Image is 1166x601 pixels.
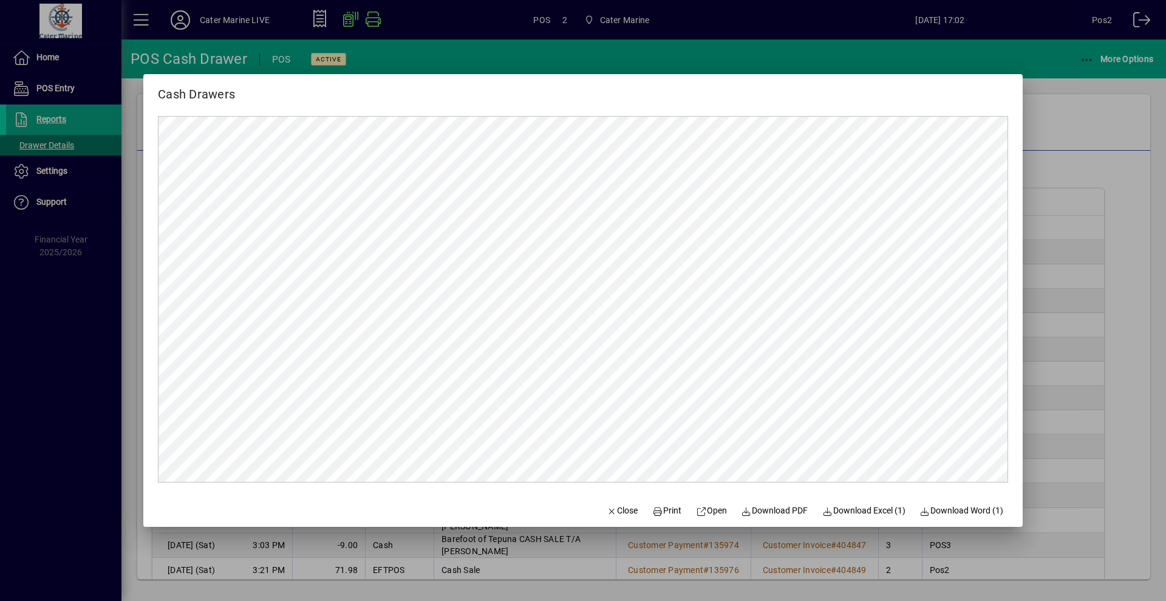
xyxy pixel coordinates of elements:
span: Close [607,504,638,517]
span: Download Word (1) [920,504,1004,517]
button: Download Word (1) [915,500,1009,522]
span: Download PDF [742,504,808,517]
span: Print [652,504,681,517]
a: Download PDF [737,500,813,522]
span: Download Excel (1) [822,504,905,517]
button: Download Excel (1) [817,500,910,522]
h2: Cash Drawers [143,74,250,104]
button: Print [647,500,686,522]
button: Close [602,500,643,522]
a: Open [691,500,732,522]
span: Open [696,504,727,517]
